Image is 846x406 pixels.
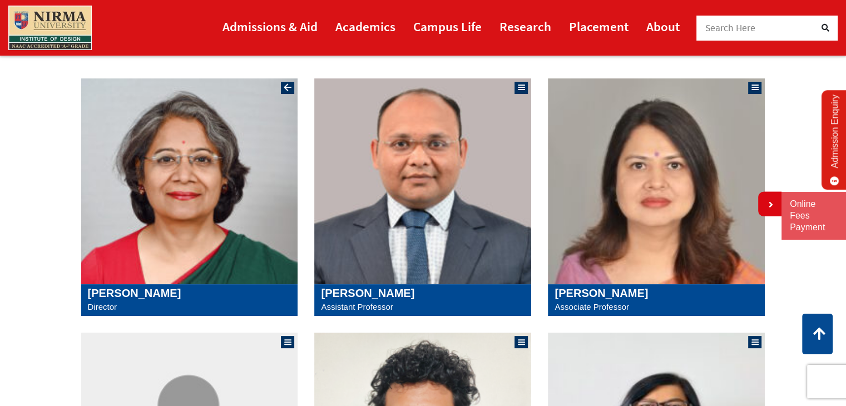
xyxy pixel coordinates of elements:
[88,286,291,314] a: [PERSON_NAME] Director
[555,300,758,314] p: Associate Professor
[335,14,395,39] a: Academics
[88,300,291,314] p: Director
[81,78,298,284] img: Sangita Shroff
[499,14,551,39] a: Research
[705,22,756,34] span: Search Here
[555,286,758,314] a: [PERSON_NAME] Associate Professor
[222,14,318,39] a: Admissions & Aid
[555,286,758,300] h5: [PERSON_NAME]
[413,14,482,39] a: Campus Life
[88,286,291,300] h5: [PERSON_NAME]
[548,78,765,284] img: Kanupriya Taneja
[321,300,525,314] p: Assistant Professor
[8,6,92,50] img: main_logo
[790,199,838,233] a: Online Fees Payment
[569,14,629,39] a: Placement
[321,286,525,300] h5: [PERSON_NAME]
[321,286,525,314] a: [PERSON_NAME] Assistant Professor
[314,78,531,284] img: Ajay Goyal
[646,14,680,39] a: About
